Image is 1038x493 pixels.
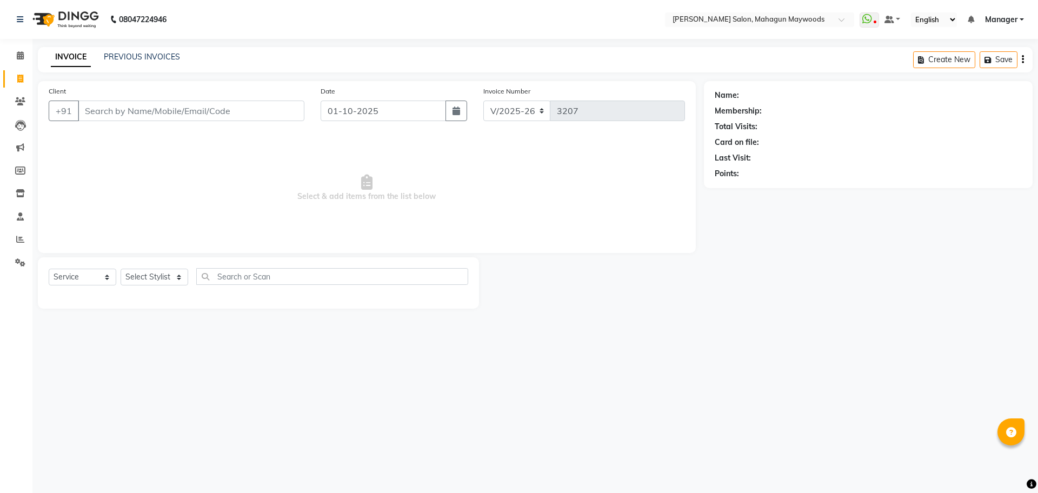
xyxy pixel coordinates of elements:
[49,86,66,96] label: Client
[715,121,757,132] div: Total Visits:
[715,168,739,179] div: Points:
[715,90,739,101] div: Name:
[49,101,79,121] button: +91
[104,52,180,62] a: PREVIOUS INVOICES
[28,4,102,35] img: logo
[913,51,975,68] button: Create New
[483,86,530,96] label: Invoice Number
[715,152,751,164] div: Last Visit:
[49,134,685,242] span: Select & add items from the list below
[119,4,167,35] b: 08047224946
[196,268,468,285] input: Search or Scan
[985,14,1017,25] span: Manager
[715,137,759,148] div: Card on file:
[993,450,1027,482] iframe: chat widget
[51,48,91,67] a: INVOICE
[980,51,1017,68] button: Save
[78,101,304,121] input: Search by Name/Mobile/Email/Code
[715,105,762,117] div: Membership:
[321,86,335,96] label: Date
